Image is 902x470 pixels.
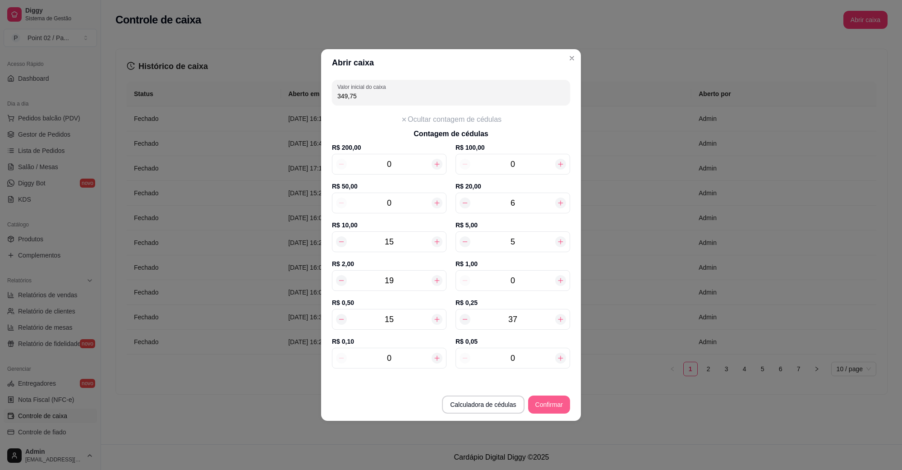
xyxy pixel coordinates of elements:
label: R$ 0,25 [456,298,570,307]
label: R$ 0,10 [332,337,446,346]
button: Calculadora de cédulas [442,396,524,414]
label: R$ 100,00 [456,143,570,152]
label: R$ 1,00 [456,259,570,268]
header: Abrir caixa [321,49,581,76]
label: R$ 50,00 [332,182,446,191]
label: R$ 20,00 [456,182,570,191]
label: R$ 200,00 [332,143,446,152]
input: Valor inicial do caixa [337,92,565,101]
button: Confirmar [528,396,570,414]
button: Close [565,51,579,65]
p: Ocultar contagem de cédulas [408,114,502,125]
label: R$ 5,00 [456,221,570,230]
label: R$ 2,00 [332,259,446,268]
label: Valor inicial do caixa [337,83,389,91]
label: R$ 0,05 [456,337,570,346]
label: R$ 10,00 [332,221,446,230]
label: R$ 0,50 [332,298,446,307]
h3: Contagem de cédulas [332,129,570,139]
